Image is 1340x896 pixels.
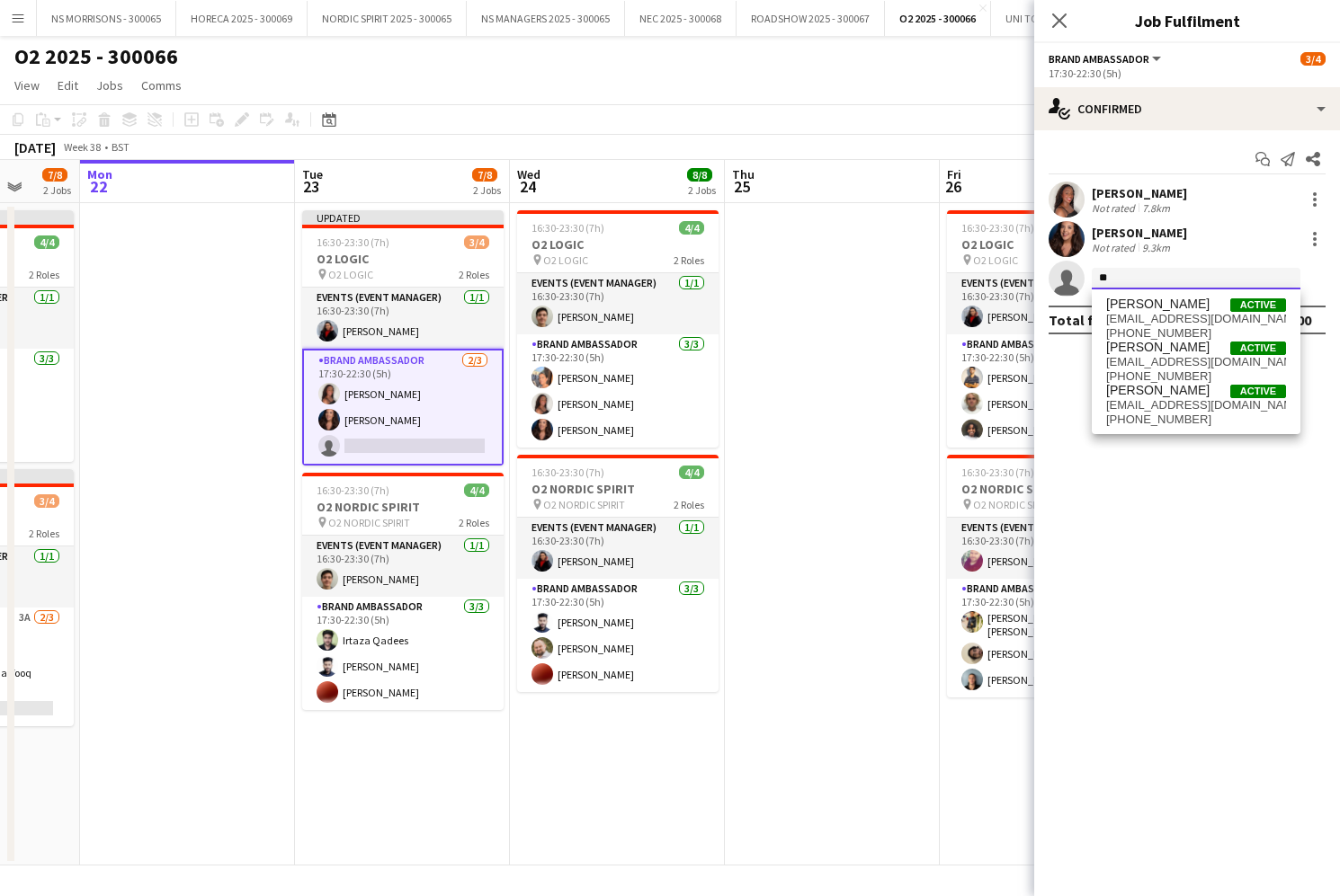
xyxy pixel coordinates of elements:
span: Fri [947,166,961,182]
span: 2 Roles [674,498,704,511]
span: O2 NORDIC SPIRIT [543,498,625,511]
span: O2 NORDIC SPIRIT [328,516,410,529]
span: +447535358409 [1106,413,1286,427]
span: shafaqijaz260801@gmail.com [1106,398,1286,413]
span: 4/4 [34,235,59,249]
span: Wed [517,166,540,182]
app-card-role: Brand Ambassador3/317:30-22:30 (5h)[PERSON_NAME][PERSON_NAME][PERSON_NAME] [517,334,719,448]
span: 3/4 [1300,52,1326,66]
span: 2 Roles [29,268,59,281]
span: +447456945112 [1106,369,1286,384]
app-job-card: 16:30-23:30 (7h)4/4O2 NORDIC SPIRIT O2 NORDIC SPIRIT2 RolesEvents (Event Manager)1/116:30-23:30 (... [517,455,719,692]
app-card-role: Brand Ambassador2/317:30-22:30 (5h)[PERSON_NAME][PERSON_NAME] [302,349,504,466]
span: Active [1230,342,1286,355]
span: 25 [729,176,755,197]
h3: Job Fulfilment [1034,9,1340,32]
app-card-role: Brand Ambassador3/317:30-22:30 (5h)[PERSON_NAME] [PERSON_NAME][PERSON_NAME][PERSON_NAME] [947,579,1148,697]
span: 7/8 [42,168,67,182]
span: 8/8 [687,168,712,182]
app-card-role: Events (Event Manager)1/116:30-23:30 (7h)[PERSON_NAME] [517,273,719,334]
h3: O2 LOGIC [302,251,504,267]
a: Edit [50,74,85,97]
div: Updated16:30-23:30 (7h)3/4O2 LOGIC O2 LOGIC2 RolesEvents (Event Manager)1/116:30-23:30 (7h)[PERSO... [302,210,504,466]
button: HORECA 2025 - 300069 [176,1,308,36]
app-job-card: 16:30-23:30 (7h)4/4O2 NORDIC SPIRIT O2 NORDIC SPIRIT2 RolesEvents (Event Manager)1/116:30-23:30 (... [947,455,1148,697]
app-card-role: Events (Event Manager)1/116:30-23:30 (7h)[PERSON_NAME] [302,536,504,597]
app-job-card: 16:30-23:30 (7h)4/4O2 NORDIC SPIRIT O2 NORDIC SPIRIT2 RolesEvents (Event Manager)1/116:30-23:30 (... [302,473,504,710]
span: O2 LOGIC [543,253,588,267]
div: Not rated [1092,201,1139,215]
span: 2 Roles [459,268,489,281]
div: 17:30-22:30 (5h) [1049,67,1326,80]
span: Tue [302,166,323,182]
span: 2 Roles [459,516,489,529]
a: View [7,74,47,97]
span: 4/4 [679,221,704,235]
span: 4/4 [679,466,704,479]
app-card-role: Events (Event Manager)1/116:30-23:30 (7h)[PERSON_NAME] [947,273,1148,334]
span: 22 [85,176,112,197]
button: O2 2025 - 300066 [885,1,991,36]
span: 16:30-23:30 (7h) [532,466,604,479]
span: 16:30-23:30 (7h) [961,466,1034,479]
app-card-role: Brand Ambassador3/317:30-22:30 (5h)[PERSON_NAME][PERSON_NAME][PERSON_NAME] [947,334,1148,448]
span: Active [1230,298,1286,312]
span: Active [1230,385,1286,398]
div: Total fee [1049,311,1110,329]
div: 2 Jobs [473,183,501,197]
span: O2 LOGIC [328,268,373,281]
button: ROADSHOW 2025 - 300067 [737,1,885,36]
span: Thu [732,166,755,182]
span: 16:30-23:30 (7h) [961,221,1034,235]
div: 2 Jobs [688,183,716,197]
app-card-role: Events (Event Manager)1/116:30-23:30 (7h)[PERSON_NAME] [517,518,719,579]
span: Mahnoor Ijaz [1106,340,1210,355]
span: 3/4 [34,494,59,508]
app-card-role: Brand Ambassador3/317:30-22:30 (5h)Irtaza Qadees[PERSON_NAME][PERSON_NAME] [302,597,504,710]
span: O2 LOGIC [973,253,1018,267]
span: 3/4 [464,235,489,249]
span: Edit [58,77,78,93]
button: Brand Ambassador [1049,52,1164,66]
h3: O2 LOGIC [947,236,1148,253]
button: NS MORRISONS - 300065 [37,1,176,36]
div: Not rated [1092,241,1139,254]
div: BST [112,140,130,154]
span: 23 [299,176,323,197]
span: Shfaiq Ijaz [1106,383,1210,398]
div: Updated [302,210,504,225]
button: NS MANAGERS 2025 - 300065 [467,1,625,36]
span: 2 Roles [674,253,704,267]
span: Brand Ambassador [1049,52,1149,66]
div: 7.8km [1139,201,1174,215]
app-job-card: 16:30-23:30 (7h)4/4O2 LOGIC O2 LOGIC2 RolesEvents (Event Manager)1/116:30-23:30 (7h)[PERSON_NAME]... [947,210,1148,448]
span: +447960452260 [1106,326,1286,341]
span: View [14,77,40,93]
div: Confirmed [1034,87,1340,130]
div: 9.3km [1139,241,1174,254]
span: 26 [944,176,961,197]
h3: O2 NORDIC SPIRIT [947,481,1148,497]
span: Week 38 [59,140,104,154]
span: Ijaz Ahmad [1106,297,1210,312]
span: Comms [141,77,182,93]
button: NEC 2025 - 300068 [625,1,737,36]
span: 16:30-23:30 (7h) [532,221,604,235]
div: [PERSON_NAME] [1092,185,1187,201]
h3: O2 LOGIC [517,236,719,253]
button: NORDIC SPIRIT 2025 - 300065 [308,1,467,36]
span: 4/4 [464,483,489,497]
app-job-card: 16:30-23:30 (7h)4/4O2 LOGIC O2 LOGIC2 RolesEvents (Event Manager)1/116:30-23:30 (7h)[PERSON_NAME]... [517,210,719,448]
span: 7/8 [472,168,497,182]
span: Jobs [96,77,123,93]
h3: O2 NORDIC SPIRIT [517,481,719,497]
span: 16:30-23:30 (7h) [317,483,389,497]
app-card-role: Events (Event Manager)1/116:30-23:30 (7h)[PERSON_NAME] [302,288,504,349]
h1: O2 2025 - 300066 [14,43,178,70]
button: UNI TOUR - 300067 [991,1,1106,36]
h3: O2 NORDIC SPIRIT [302,499,504,515]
